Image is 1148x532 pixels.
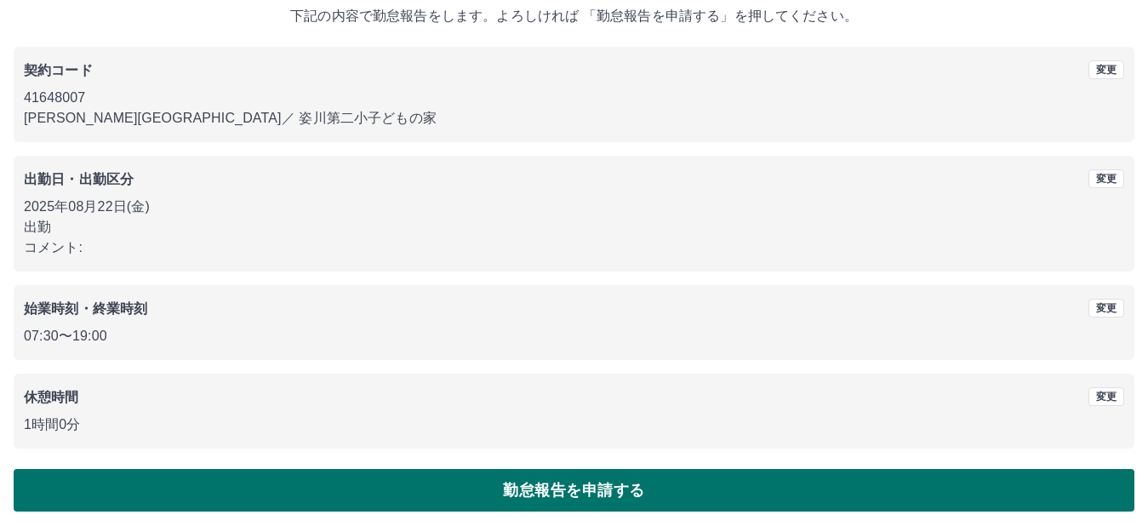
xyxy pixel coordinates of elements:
[24,217,1124,237] p: 出勤
[1088,169,1124,188] button: 変更
[24,63,93,77] b: 契約コード
[24,301,147,316] b: 始業時刻・終業時刻
[24,326,1124,346] p: 07:30 〜 19:00
[1088,60,1124,79] button: 変更
[24,88,1124,108] p: 41648007
[1088,387,1124,406] button: 変更
[24,237,1124,258] p: コメント:
[24,415,1124,435] p: 1時間0分
[14,469,1134,512] button: 勤怠報告を申請する
[24,390,79,404] b: 休憩時間
[24,172,134,186] b: 出勤日・出勤区分
[1088,299,1124,317] button: 変更
[24,197,1124,217] p: 2025年08月22日(金)
[24,108,1124,129] p: [PERSON_NAME][GEOGRAPHIC_DATA] ／ 姿川第二小子どもの家
[14,6,1134,26] p: 下記の内容で勤怠報告をします。よろしければ 「勤怠報告を申請する」を押してください。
